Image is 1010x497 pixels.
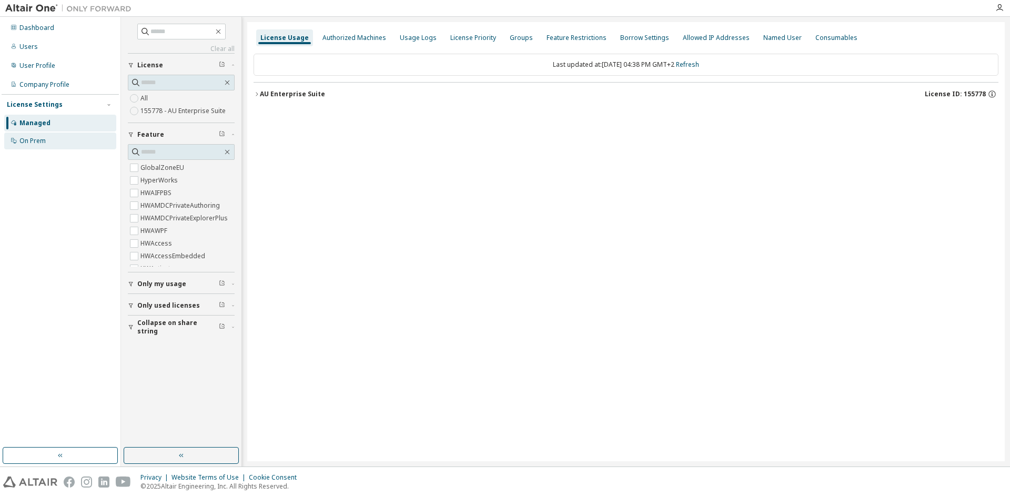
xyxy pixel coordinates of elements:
[510,34,533,42] div: Groups
[81,476,92,488] img: instagram.svg
[137,319,219,336] span: Collapse on share string
[140,92,150,105] label: All
[140,105,228,117] label: 155778 - AU Enterprise Suite
[19,43,38,51] div: Users
[140,199,222,212] label: HWAMDCPrivateAuthoring
[676,60,699,69] a: Refresh
[19,62,55,70] div: User Profile
[128,123,235,146] button: Feature
[128,45,235,53] a: Clear all
[137,61,163,69] span: License
[19,80,69,89] div: Company Profile
[322,34,386,42] div: Authorized Machines
[140,174,180,187] label: HyperWorks
[7,100,63,109] div: License Settings
[19,24,54,32] div: Dashboard
[116,476,131,488] img: youtube.svg
[140,482,303,491] p: © 2025 Altair Engineering, Inc. All Rights Reserved.
[547,34,607,42] div: Feature Restrictions
[140,161,186,174] label: GlobalZoneEU
[98,476,109,488] img: linkedin.svg
[620,34,669,42] div: Borrow Settings
[140,250,207,262] label: HWAccessEmbedded
[249,473,303,482] div: Cookie Consent
[140,473,171,482] div: Privacy
[140,262,176,275] label: HWActivate
[64,476,75,488] img: facebook.svg
[137,280,186,288] span: Only my usage
[763,34,802,42] div: Named User
[815,34,857,42] div: Consumables
[450,34,496,42] div: License Priority
[140,212,230,225] label: HWAMDCPrivateExplorerPlus
[219,323,225,331] span: Clear filter
[219,61,225,69] span: Clear filter
[128,54,235,77] button: License
[260,90,325,98] div: AU Enterprise Suite
[400,34,437,42] div: Usage Logs
[254,54,998,76] div: Last updated at: [DATE] 04:38 PM GMT+2
[128,272,235,296] button: Only my usage
[19,119,50,127] div: Managed
[683,34,750,42] div: Allowed IP Addresses
[260,34,309,42] div: License Usage
[219,280,225,288] span: Clear filter
[5,3,137,14] img: Altair One
[140,237,174,250] label: HWAccess
[140,187,174,199] label: HWAIFPBS
[925,90,986,98] span: License ID: 155778
[137,301,200,310] span: Only used licenses
[219,130,225,139] span: Clear filter
[219,301,225,310] span: Clear filter
[137,130,164,139] span: Feature
[128,294,235,317] button: Only used licenses
[3,476,57,488] img: altair_logo.svg
[140,225,169,237] label: HWAWPF
[128,316,235,339] button: Collapse on share string
[171,473,249,482] div: Website Terms of Use
[19,137,46,145] div: On Prem
[254,83,998,106] button: AU Enterprise SuiteLicense ID: 155778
